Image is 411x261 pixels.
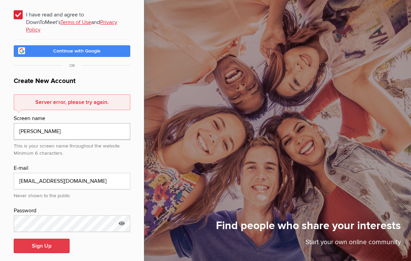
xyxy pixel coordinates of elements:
[14,173,130,189] input: email@address.com
[60,19,91,26] a: Terms of Use
[216,237,401,251] p: Start your own online community
[14,114,130,123] div: Screen name
[62,63,82,68] span: OR
[14,76,130,90] h1: Create New Account
[14,8,130,21] span: I have read and agree to DownToMeet's and
[216,219,401,237] h1: Find people who share your interests
[14,45,130,57] a: Continue with Google
[14,123,130,140] input: e.g. John Smith or John S.
[14,189,130,200] div: Never shown to the public
[14,94,130,110] div: Server error, please try again.
[14,140,130,157] div: This is your screen name throughout the website. Minimum 6 characters.
[14,239,70,253] button: Sign Up
[53,48,100,54] span: Continue with Google
[14,206,130,215] div: Password
[14,164,130,173] div: E-mail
